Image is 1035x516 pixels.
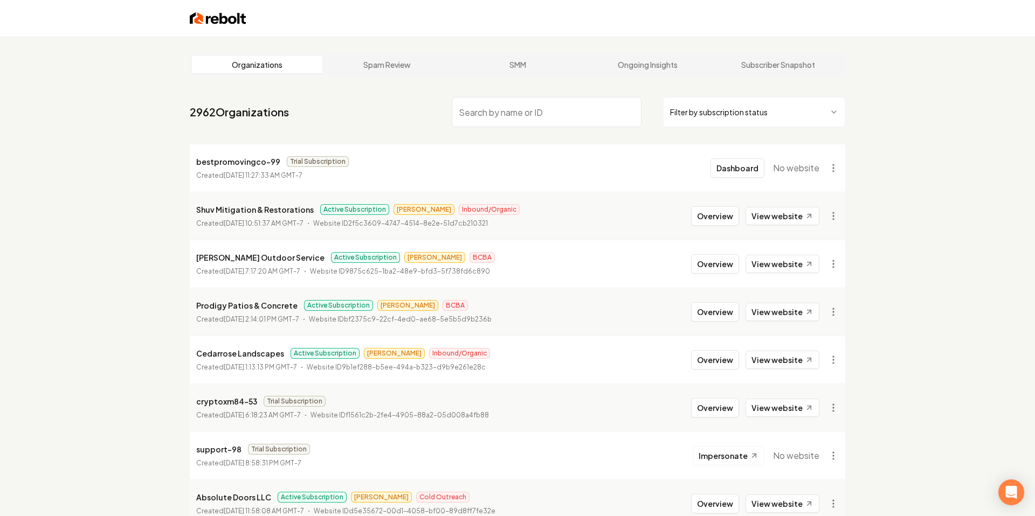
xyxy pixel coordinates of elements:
p: Created [196,314,299,325]
span: Active Subscription [278,492,347,503]
p: Created [196,170,302,181]
span: BCBA [470,252,495,263]
p: support-98 [196,443,241,456]
button: Overview [691,302,739,322]
span: No website [773,449,819,462]
a: Organizations [192,56,322,73]
a: View website [746,399,819,417]
p: Absolute Doors LLC [196,491,271,504]
span: BCBA [443,300,468,311]
p: Created [196,410,301,421]
p: Created [196,218,303,229]
time: [DATE] 6:18:23 AM GMT-7 [224,411,301,419]
p: Website ID f1561c2b-2fe4-4905-88a2-05d008a4fb88 [310,410,489,421]
p: cryptoxm84-53 [196,395,257,408]
span: Trial Subscription [248,444,310,455]
button: Overview [691,494,739,513]
time: [DATE] 2:14:01 PM GMT-7 [224,315,299,323]
span: Inbound/Organic [459,204,520,215]
span: Cold Outreach [416,492,470,503]
p: Created [196,266,300,277]
time: [DATE] 10:51:37 AM GMT-7 [224,219,303,227]
a: 2962Organizations [190,104,289,120]
span: Active Subscription [291,348,360,359]
button: Overview [691,206,739,226]
p: Website ID 2f5c3609-4747-4514-8e2e-51d7cb210321 [313,218,488,229]
p: bestpromovingco-99 [196,155,280,168]
a: View website [746,303,819,321]
time: [DATE] 1:13:13 PM GMT-7 [224,363,297,371]
span: Inbound/Organic [429,348,490,359]
img: Rebolt Logo [190,11,246,26]
p: Shuv Mitigation & Restorations [196,203,314,216]
span: Active Subscription [331,252,400,263]
a: Ongoing Insights [583,56,713,73]
button: Overview [691,398,739,417]
a: View website [746,255,819,273]
span: [PERSON_NAME] [394,204,454,215]
p: Cedarrose Landscapes [196,347,284,360]
p: Website ID 9b1ef288-b5ee-494a-b323-d9b9e261e28c [307,362,486,373]
a: View website [746,351,819,369]
span: Active Subscription [320,204,389,215]
p: [PERSON_NAME] Outdoor Service [196,251,325,264]
input: Search by name or ID [452,97,641,127]
span: [PERSON_NAME] [404,252,465,263]
a: View website [746,494,819,513]
p: Website ID 9875c625-1ba2-48e9-bfd3-5f738fd6c890 [310,266,490,277]
button: Overview [691,350,739,369]
a: Spam Review [322,56,453,73]
time: [DATE] 7:17:20 AM GMT-7 [224,267,300,275]
span: Trial Subscription [287,156,349,167]
time: [DATE] 11:58:08 AM GMT-7 [224,507,304,515]
p: Prodigy Patios & Concrete [196,299,298,312]
a: View website [746,207,819,225]
time: [DATE] 11:27:33 AM GMT-7 [224,171,302,179]
span: No website [773,162,819,175]
div: Open Intercom Messenger [998,479,1024,505]
a: Subscriber Snapshot [713,56,843,73]
p: Created [196,362,297,373]
a: SMM [452,56,583,73]
span: Trial Subscription [264,396,326,407]
p: Created [196,458,301,469]
button: Dashboard [710,158,764,178]
time: [DATE] 8:58:31 PM GMT-7 [224,459,301,467]
span: Active Subscription [304,300,373,311]
p: Website ID bf2375c9-22cf-4ed0-ae68-5e5b5d9b236b [309,314,492,325]
span: Impersonate [699,450,748,461]
span: [PERSON_NAME] [364,348,425,359]
span: [PERSON_NAME] [351,492,412,503]
button: Impersonate [693,446,764,465]
span: [PERSON_NAME] [377,300,438,311]
button: Overview [691,254,739,274]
